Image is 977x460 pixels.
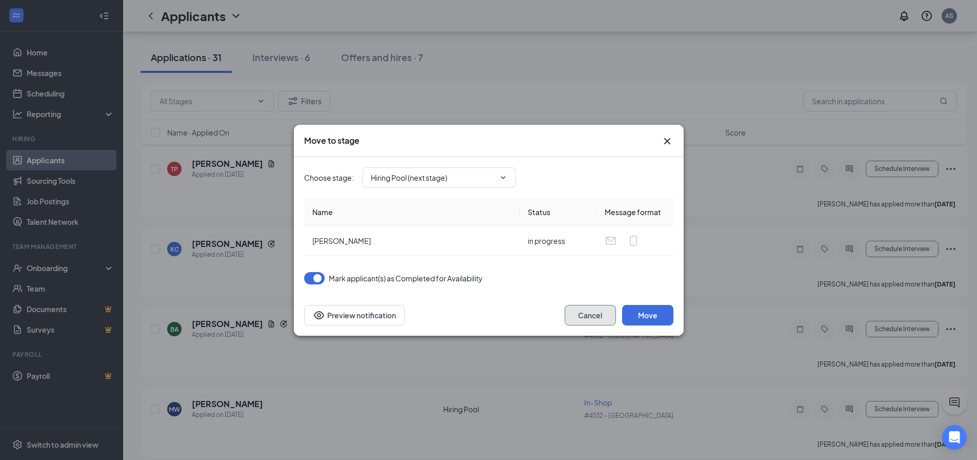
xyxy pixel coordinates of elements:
[304,198,520,226] th: Name
[304,172,354,183] span: Choose stage :
[565,305,616,325] button: Cancel
[329,272,483,284] span: Mark applicant(s) as Completed for Availability
[661,135,673,147] svg: Cross
[304,305,405,325] button: Preview notificationEye
[313,309,325,321] svg: Eye
[499,174,507,182] svg: ChevronDown
[520,226,596,256] td: in progress
[942,425,967,450] div: Open Intercom Messenger
[661,135,673,147] button: Close
[622,305,673,325] button: Move
[596,198,673,226] th: Message format
[627,235,640,247] svg: MobileSms
[605,235,617,247] svg: Email
[304,135,360,146] h3: Move to stage
[520,198,596,226] th: Status
[312,236,371,245] span: [PERSON_NAME]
